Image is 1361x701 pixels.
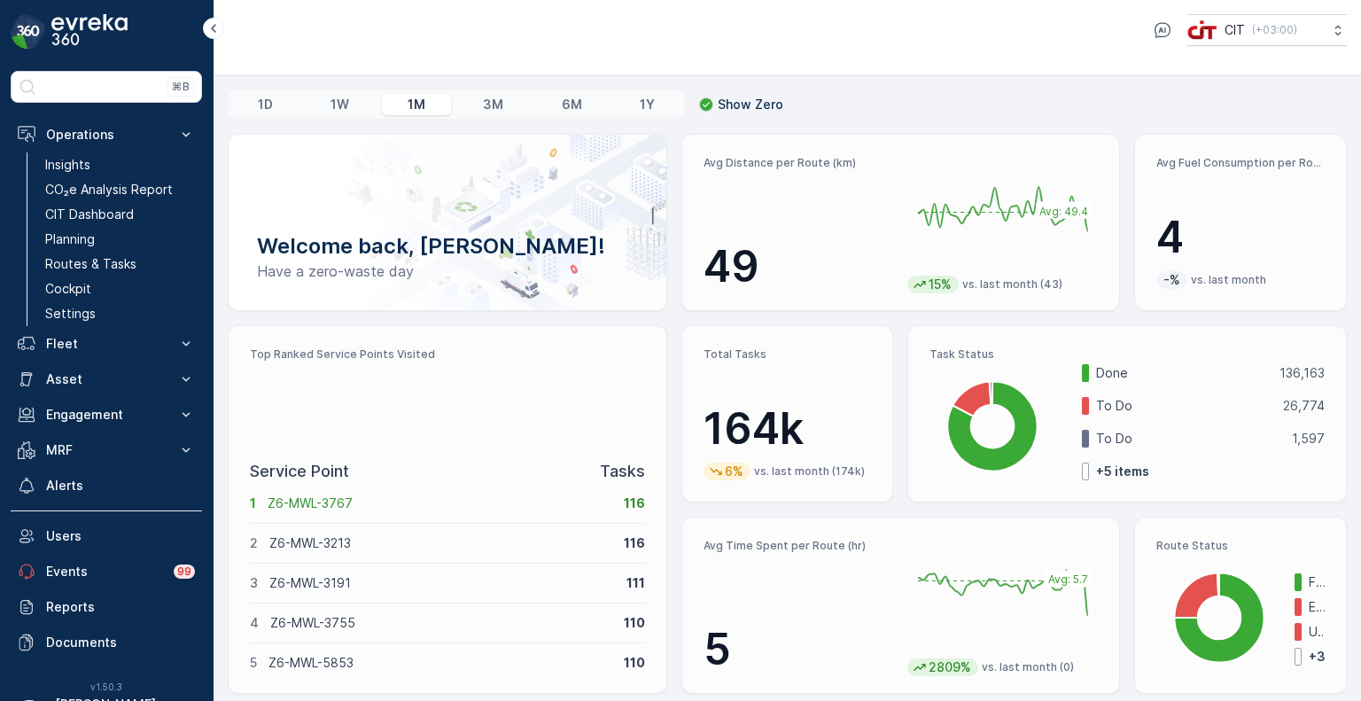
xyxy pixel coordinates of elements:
p: CIT [1225,21,1245,39]
p: Z6-MWL-3755 [270,614,612,632]
p: Undispatched [1309,623,1325,641]
p: + 5 items [1096,463,1149,480]
a: Planning [38,227,202,252]
p: 4 [1156,211,1325,264]
button: Fleet [11,326,202,362]
p: vs. last month [1191,273,1266,287]
p: ⌘B [172,80,190,94]
p: 5 [704,623,894,676]
p: Documents [46,634,195,651]
p: 1M [408,96,425,113]
p: MRF [46,441,167,459]
a: Insights [38,152,202,177]
p: Asset [46,370,167,388]
p: Fleet [46,335,167,353]
p: Insights [45,156,90,174]
p: To Do [1096,430,1280,448]
p: Finished [1309,573,1325,591]
p: CO₂e Analysis Report [45,181,173,199]
a: CO₂e Analysis Report [38,177,202,202]
p: Welcome back, [PERSON_NAME]! [257,232,638,261]
p: 116 [624,534,645,552]
img: logo [11,14,46,50]
p: 111 [626,574,645,592]
p: 110 [624,654,645,672]
p: 3 [250,574,258,592]
p: Expired [1309,598,1325,616]
a: Events99 [11,554,202,589]
p: 1D [258,96,273,113]
p: vs. last month (43) [962,277,1062,292]
p: Z6-MWL-3191 [269,574,615,592]
p: 110 [624,614,645,632]
p: 5 [250,654,257,672]
p: Z6-MWL-5853 [268,654,612,672]
p: Done [1096,364,1268,382]
p: 6M [562,96,582,113]
span: v 1.50.3 [11,682,202,692]
p: Total Tasks [704,347,872,362]
p: Task Status [929,347,1325,362]
p: 1W [331,96,349,113]
p: Show Zero [718,96,783,113]
a: Documents [11,625,202,660]
p: Have a zero-waste day [257,261,638,282]
p: 15% [927,276,953,293]
p: Route Status [1156,539,1325,553]
p: Planning [45,230,95,248]
p: 26,774 [1283,397,1325,415]
p: Z6-MWL-3767 [268,495,612,512]
p: Top Ranked Service Points Visited [250,347,645,362]
p: 99 [177,565,191,579]
button: Operations [11,117,202,152]
a: Cockpit [38,277,202,301]
p: -% [1162,271,1182,289]
p: Avg Distance per Route (km) [704,156,894,170]
img: logo_dark-DEwI_e13.png [51,14,128,50]
p: Avg Fuel Consumption per Route (lt) [1156,156,1325,170]
p: vs. last month (0) [982,660,1074,674]
p: Tasks [600,459,645,484]
a: Settings [38,301,202,326]
a: Alerts [11,468,202,503]
button: Asset [11,362,202,397]
p: Users [46,527,195,545]
p: Operations [46,126,167,144]
p: 49 [704,240,894,293]
p: 1,597 [1292,430,1325,448]
p: 3M [483,96,503,113]
a: Reports [11,589,202,625]
p: CIT Dashboard [45,206,134,223]
p: 136,163 [1279,364,1325,382]
p: Z6-MWL-3213 [269,534,612,552]
p: To Do [1096,397,1272,415]
p: Cockpit [45,280,91,298]
p: + 3 [1309,648,1328,666]
p: Engagement [46,406,167,424]
p: Events [46,563,163,580]
button: Engagement [11,397,202,432]
p: 4 [250,614,259,632]
p: Reports [46,598,195,616]
p: Service Point [250,459,349,484]
a: Routes & Tasks [38,252,202,277]
button: MRF [11,432,202,468]
a: CIT Dashboard [38,202,202,227]
p: Settings [45,305,96,323]
p: Alerts [46,477,195,495]
p: Routes & Tasks [45,255,136,273]
img: cit-logo_pOk6rL0.png [1187,20,1217,40]
a: Users [11,518,202,554]
p: vs. last month (174k) [754,464,865,479]
p: 164k [704,402,872,456]
p: 2 [250,534,258,552]
p: 1 [250,495,256,512]
p: 116 [624,495,645,512]
p: ( +03:00 ) [1252,23,1297,37]
p: 1Y [640,96,655,113]
p: Avg Time Spent per Route (hr) [704,539,894,553]
p: 2809% [927,658,973,676]
p: 6% [723,463,745,480]
button: CIT(+03:00) [1187,14,1347,46]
